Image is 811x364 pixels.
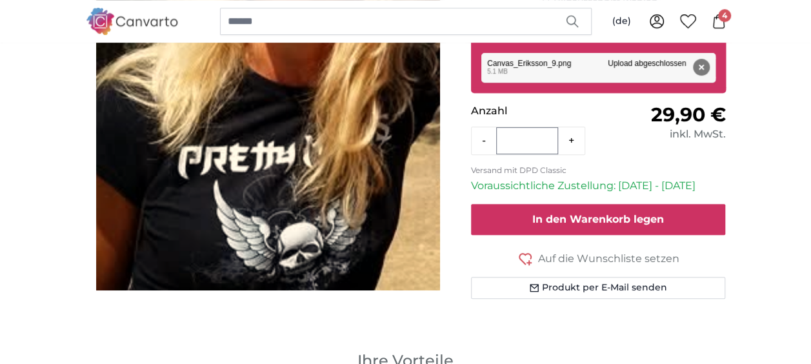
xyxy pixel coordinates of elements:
[558,128,585,154] button: +
[471,103,598,119] p: Anzahl
[86,8,179,34] img: Canvarto
[471,165,726,176] p: Versand mit DPD Classic
[471,277,726,299] button: Produkt per E-Mail senden
[598,126,725,142] div: inkl. MwSt.
[471,178,726,194] p: Voraussichtliche Zustellung: [DATE] - [DATE]
[471,250,726,267] button: Auf die Wunschliste setzen
[532,213,664,225] span: In den Warenkorb legen
[471,204,726,235] button: In den Warenkorb legen
[538,251,679,267] span: Auf die Wunschliste setzen
[650,103,725,126] span: 29,90 €
[602,10,641,33] button: (de)
[472,128,496,154] button: -
[718,9,731,22] span: 4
